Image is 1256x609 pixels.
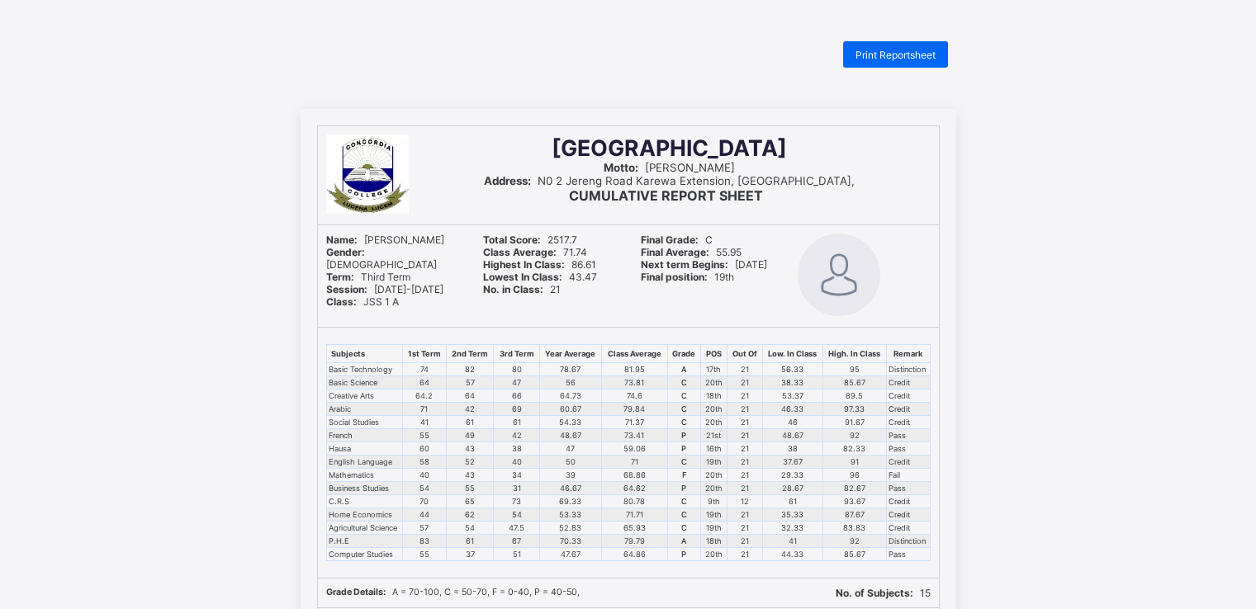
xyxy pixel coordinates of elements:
td: P [667,481,701,494]
b: Highest In Class: [483,258,565,271]
span: [GEOGRAPHIC_DATA] [552,135,787,161]
td: 16th [701,441,727,455]
td: 38 [762,441,822,455]
td: 43 [446,468,494,481]
td: 55 [446,481,494,494]
td: 71 [602,455,667,468]
span: JSS 1 A [326,295,399,308]
span: 15 [836,587,931,599]
td: 89.5 [822,389,886,402]
th: Year Average [539,344,601,362]
td: Social Studies [326,415,402,428]
td: 47.5 [494,521,539,534]
td: Credit [887,389,930,402]
td: 54 [494,507,539,521]
td: 40 [402,468,446,481]
td: French [326,428,402,441]
td: 42 [446,402,494,415]
td: 50 [539,455,601,468]
td: 64.86 [602,547,667,560]
td: 70 [402,494,446,507]
td: P [667,428,701,441]
b: Grade Details: [326,587,386,597]
td: Credit [887,375,930,389]
td: 46.33 [762,402,822,415]
th: Grade [667,344,701,362]
td: Computer Studies [326,547,402,560]
td: 57 [446,375,494,389]
td: C [667,415,701,428]
th: 2nd Term [446,344,494,362]
b: Address: [484,174,531,187]
td: 42 [494,428,539,441]
td: Pass [887,481,930,494]
td: 92 [822,428,886,441]
th: Subjects [326,344,402,362]
td: 85.67 [822,547,886,560]
td: Credit [887,402,930,415]
td: 12 [727,494,762,507]
td: 82 [446,362,494,375]
td: 48.67 [762,428,822,441]
td: 20th [701,468,727,481]
b: Motto: [604,161,638,174]
td: 21 [727,455,762,468]
td: 40 [494,455,539,468]
td: 95 [822,362,886,375]
td: 74.6 [602,389,667,402]
td: 87.67 [822,507,886,521]
td: 91.67 [822,415,886,428]
td: 19th [701,455,727,468]
th: High. In Class [822,344,886,362]
td: 64.73 [539,389,601,402]
td: Credit [887,455,930,468]
td: 46 [762,415,822,428]
td: 91 [822,455,886,468]
span: C [641,234,713,246]
td: 56 [539,375,601,389]
td: 44.33 [762,547,822,560]
td: 21 [727,547,762,560]
span: [DEMOGRAPHIC_DATA] [326,246,437,271]
td: Business Studies [326,481,402,494]
td: 47 [539,441,601,455]
td: C [667,521,701,534]
td: 64.62 [602,481,667,494]
td: 21 [727,441,762,455]
td: 41 [402,415,446,428]
td: 64 [446,389,494,402]
td: 21 [727,521,762,534]
td: 66 [494,389,539,402]
td: Mathematics [326,468,402,481]
td: F [667,468,701,481]
td: 83 [402,534,446,547]
td: 55 [402,547,446,560]
td: 71 [402,402,446,415]
td: 69 [494,402,539,415]
td: A [667,362,701,375]
td: 65 [446,494,494,507]
span: 21 [483,283,561,295]
td: 65.93 [602,521,667,534]
td: 21 [727,507,762,521]
td: C [667,455,701,468]
td: 58 [402,455,446,468]
td: 28.67 [762,481,822,494]
td: Pass [887,547,930,560]
span: 55.95 [641,246,742,258]
td: 18th [701,534,727,547]
b: No. in Class: [483,283,543,295]
span: [PERSON_NAME] [604,161,735,174]
th: Out Of [727,344,762,362]
td: 52 [446,455,494,468]
td: 51 [494,547,539,560]
td: 81.95 [602,362,667,375]
td: 73.41 [602,428,667,441]
b: Final Average: [641,246,709,258]
th: Class Average [602,344,667,362]
td: 47 [494,375,539,389]
td: 31 [494,481,539,494]
td: 37 [446,547,494,560]
b: Gender: [326,246,365,258]
b: Final Grade: [641,234,699,246]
